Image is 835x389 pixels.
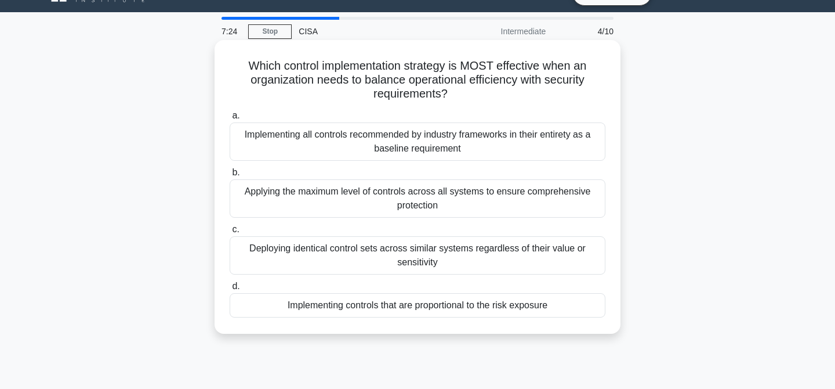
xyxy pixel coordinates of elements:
div: Intermediate [451,20,553,43]
div: 4/10 [553,20,620,43]
span: a. [232,110,239,120]
span: c. [232,224,239,234]
div: Deploying identical control sets across similar systems regardless of their value or sensitivity [230,236,605,275]
a: Stop [248,24,292,39]
div: Implementing all controls recommended by industry frameworks in their entirety as a baseline requ... [230,123,605,161]
span: b. [232,167,239,177]
span: d. [232,281,239,291]
h5: Which control implementation strategy is MOST effective when an organization needs to balance ope... [228,59,607,102]
div: CISA [292,20,451,43]
div: Implementing controls that are proportional to the risk exposure [230,293,605,318]
div: 7:24 [215,20,248,43]
div: Applying the maximum level of controls across all systems to ensure comprehensive protection [230,179,605,218]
